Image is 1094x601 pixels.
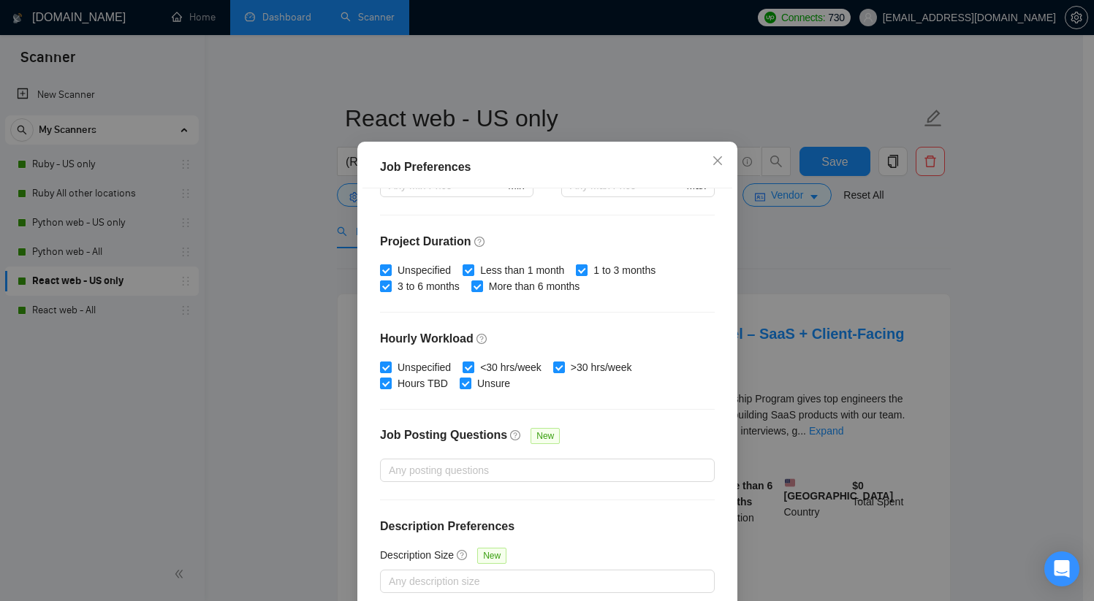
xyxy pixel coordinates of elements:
button: Close [698,142,737,181]
span: question-circle [457,549,468,561]
input: Any Max Price [570,177,683,194]
div: - [533,174,561,215]
h4: Project Duration [380,233,715,250]
span: <30 hrs/week [474,359,547,375]
h5: Description Size [380,547,454,563]
span: question-circle [474,236,485,248]
span: New [531,428,560,444]
input: Any Min Price [389,177,505,194]
div: Open Intercom Messenger [1044,551,1079,586]
span: New [477,548,506,564]
div: Job Preferences [380,158,715,176]
span: Min [508,177,525,194]
span: More than 6 months [482,278,585,294]
span: close [712,155,723,166]
span: Hours TBD [392,375,454,391]
span: >30 hrs/week [564,359,637,375]
span: question-circle [510,429,522,441]
span: question-circle [476,333,488,345]
span: Max [686,177,705,194]
span: Less than 1 month [474,262,570,278]
span: Unsure [471,375,515,391]
span: Unspecified [392,359,457,375]
h4: Job Posting Questions [380,426,507,444]
span: 3 to 6 months [392,278,466,294]
span: Unspecified [392,262,457,278]
h4: Hourly Workload [380,330,715,348]
h4: Description Preferences [380,518,715,535]
span: 1 to 3 months [588,262,661,278]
